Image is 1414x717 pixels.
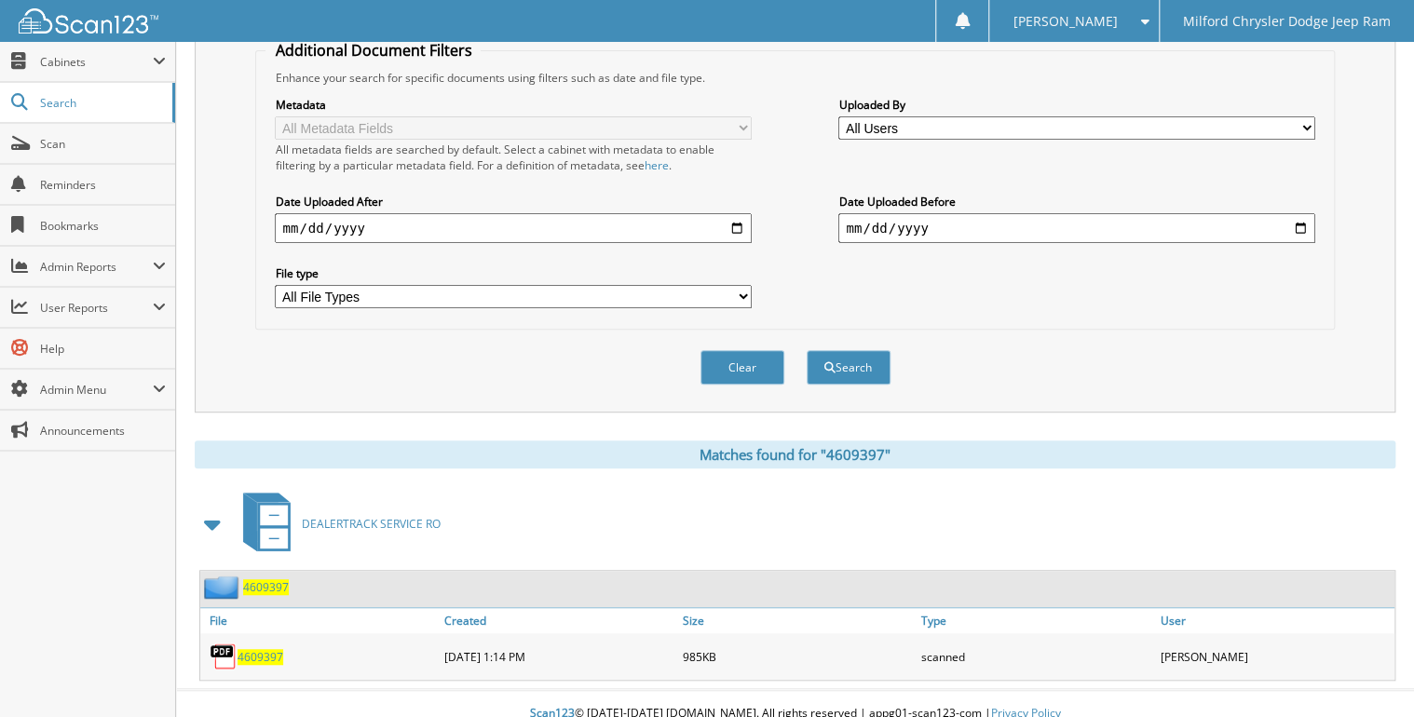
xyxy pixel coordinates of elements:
label: Date Uploaded After [275,194,751,210]
span: Admin Menu [40,382,153,398]
label: File type [275,265,751,281]
span: Help [40,341,166,357]
span: Reminders [40,177,166,193]
a: User [1156,608,1394,633]
div: scanned [917,638,1155,675]
span: Cabinets [40,54,153,70]
div: [DATE] 1:14 PM [439,638,677,675]
img: PDF.png [210,643,238,670]
a: DEALERTRACK SERVICE RO [232,487,441,561]
span: Scan [40,136,166,152]
button: Clear [700,350,784,385]
label: Metadata [275,97,751,113]
span: [PERSON_NAME] [1013,16,1117,27]
span: Admin Reports [40,259,153,275]
input: start [275,213,751,243]
span: Bookmarks [40,218,166,234]
span: Announcements [40,423,166,439]
button: Search [807,350,891,385]
img: scan123-logo-white.svg [19,8,158,34]
span: Search [40,95,163,111]
div: Enhance your search for specific documents using filters such as date and file type. [265,70,1324,86]
div: 985KB [678,638,917,675]
legend: Additional Document Filters [265,40,481,61]
label: Date Uploaded Before [838,194,1314,210]
img: folder2.png [204,575,243,599]
input: end [838,213,1314,243]
div: Matches found for "4609397" [195,440,1395,468]
a: here [644,157,668,173]
div: All metadata fields are searched by default. Select a cabinet with metadata to enable filtering b... [275,142,751,173]
a: File [200,608,439,633]
a: 4609397 [238,649,283,665]
iframe: Chat Widget [1321,628,1414,717]
label: Uploaded By [838,97,1314,113]
span: User Reports [40,300,153,316]
a: Type [917,608,1155,633]
span: DEALERTRACK SERVICE RO [302,516,441,532]
a: Size [678,608,917,633]
a: 4609397 [243,579,289,595]
span: Milford Chrysler Dodge Jeep Ram [1183,16,1391,27]
a: Created [439,608,677,633]
div: [PERSON_NAME] [1156,638,1394,675]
